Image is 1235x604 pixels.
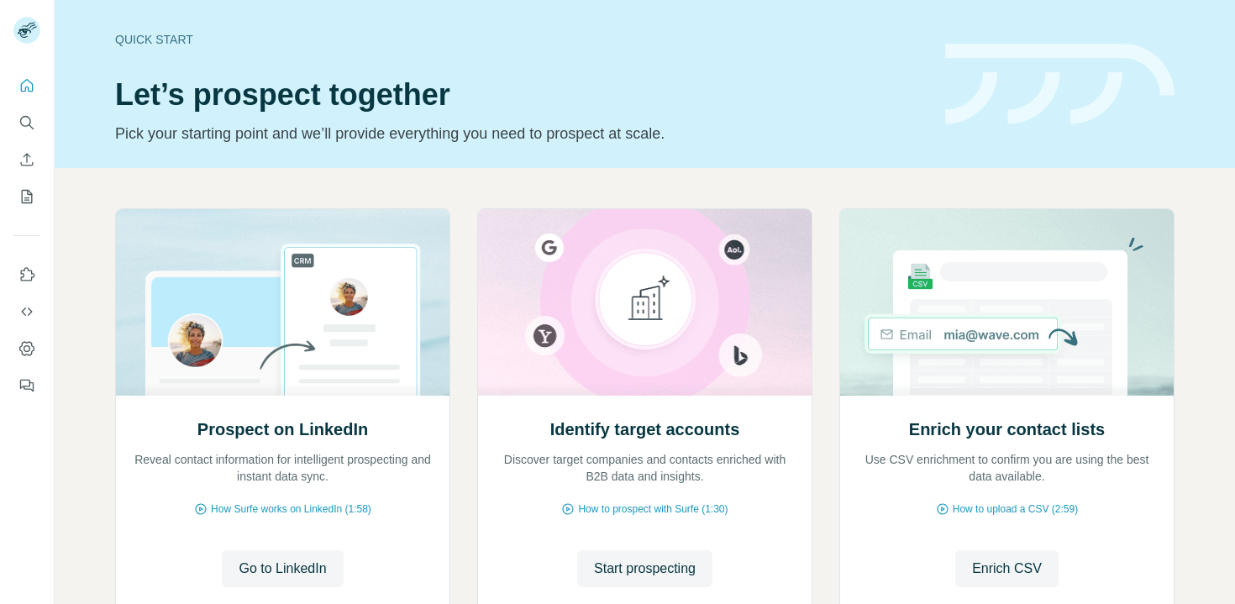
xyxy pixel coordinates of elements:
span: Go to LinkedIn [239,559,326,579]
img: Enrich your contact lists [839,209,1175,396]
span: Enrich CSV [972,559,1042,579]
span: How to upload a CSV (2:59) [953,502,1078,517]
button: Enrich CSV [955,550,1059,587]
h2: Identify target accounts [550,418,740,441]
button: Go to LinkedIn [222,550,343,587]
button: My lists [13,181,40,212]
button: Enrich CSV [13,144,40,175]
button: Feedback [13,370,40,401]
p: Pick your starting point and we’ll provide everything you need to prospect at scale. [115,122,925,145]
button: Quick start [13,71,40,101]
span: Start prospecting [594,559,696,579]
h2: Enrich your contact lists [909,418,1105,441]
span: How to prospect with Surfe (1:30) [578,502,728,517]
img: Prospect on LinkedIn [115,209,450,396]
div: Quick start [115,31,925,48]
img: banner [945,44,1175,125]
span: How Surfe works on LinkedIn (1:58) [211,502,371,517]
p: Discover target companies and contacts enriched with B2B data and insights. [495,451,795,485]
button: Dashboard [13,334,40,364]
button: Use Surfe API [13,297,40,327]
p: Use CSV enrichment to confirm you are using the best data available. [857,451,1157,485]
img: Identify target accounts [477,209,812,396]
h2: Prospect on LinkedIn [197,418,368,441]
h1: Let’s prospect together [115,78,925,112]
p: Reveal contact information for intelligent prospecting and instant data sync. [133,451,433,485]
button: Use Surfe on LinkedIn [13,260,40,290]
button: Start prospecting [577,550,712,587]
button: Search [13,108,40,138]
